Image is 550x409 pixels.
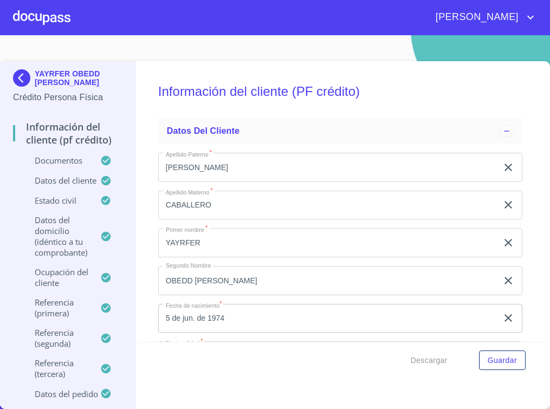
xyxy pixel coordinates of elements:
[158,69,523,114] h5: Información del cliente (PF crédito)
[13,267,100,288] p: Ocupación del Cliente
[406,350,452,371] button: Descargar
[13,388,100,399] p: Datos del pedido
[502,161,515,174] button: clear input
[35,69,122,87] p: YAYRFER OBEDD [PERSON_NAME]
[13,69,35,87] img: Docupass spot blue
[167,126,240,135] span: Datos del cliente
[13,195,100,206] p: Estado Civil
[13,91,122,104] p: Crédito Persona Física
[13,358,100,379] p: Referencia (tercera)
[502,198,515,211] button: clear input
[488,354,517,367] span: Guardar
[13,120,122,146] p: Información del cliente (PF crédito)
[428,9,524,26] span: [PERSON_NAME]
[411,354,448,367] span: Descargar
[428,9,537,26] button: account of current user
[13,297,100,319] p: Referencia (primera)
[502,274,515,287] button: clear input
[158,118,523,144] div: Datos del cliente
[13,175,100,186] p: Datos del cliente
[502,236,515,249] button: clear input
[13,215,100,258] p: Datos del domicilio (idéntico a tu comprobante)
[13,69,122,91] div: YAYRFER OBEDD [PERSON_NAME]
[158,341,523,371] div: Mexicana
[479,350,526,371] button: Guardar
[13,155,100,166] p: Documentos
[13,327,100,349] p: Referencia (segunda)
